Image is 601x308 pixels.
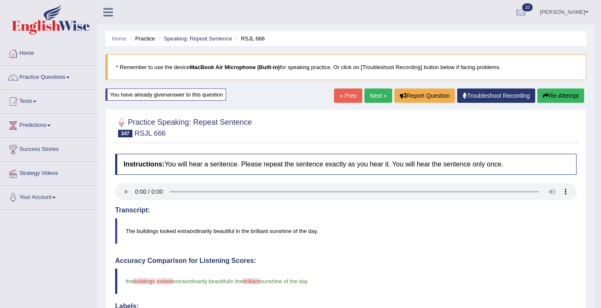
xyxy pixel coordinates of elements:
[126,278,133,284] span: the
[118,130,132,137] span: 347
[115,206,577,214] h4: Transcript:
[364,88,392,103] a: Next »
[172,278,229,284] span: extraordinarily beautiful
[334,88,362,103] a: « Prev
[115,154,577,175] h4: You will hear a sentence. Please repeat the sentence exactly as you hear it. You will hear the se...
[135,129,166,137] small: RSJL 666
[0,114,97,135] a: Predictions
[394,88,455,103] button: Report Question
[115,257,577,265] h4: Accuracy Comparison for Listening Scores:
[0,162,97,183] a: Strategy Videos
[457,88,535,103] a: Troubleshoot Recording
[234,35,265,43] li: RSJL 666
[0,90,97,111] a: Tests
[164,35,232,42] a: Speaking: Repeat Sentence
[260,278,308,284] span: sunshine of the day
[112,35,127,42] a: Home
[229,278,243,284] span: in the
[243,278,260,284] span: brilliant
[0,138,97,159] a: Success Stories
[115,116,252,137] h2: Practice Speaking: Repeat Sentence
[190,64,280,70] b: MacBook Air Microphone (Built-in)
[156,278,172,284] span: looked
[105,54,586,80] blockquote: * Remember to use the device for speaking practice. Or click on [Troubleshoot Recording] button b...
[124,161,164,168] b: Instructions:
[133,278,155,284] span: buildings
[522,3,533,11] span: 10
[105,88,226,101] div: You have already given answer to this question
[0,66,97,87] a: Practice Questions
[0,186,97,207] a: Your Account
[0,42,97,63] a: Home
[115,218,577,244] blockquote: The buildings looked extraordinarily beautiful in the brilliant sunshine of the day.
[128,35,155,43] li: Practice
[537,88,584,103] button: Re-Attempt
